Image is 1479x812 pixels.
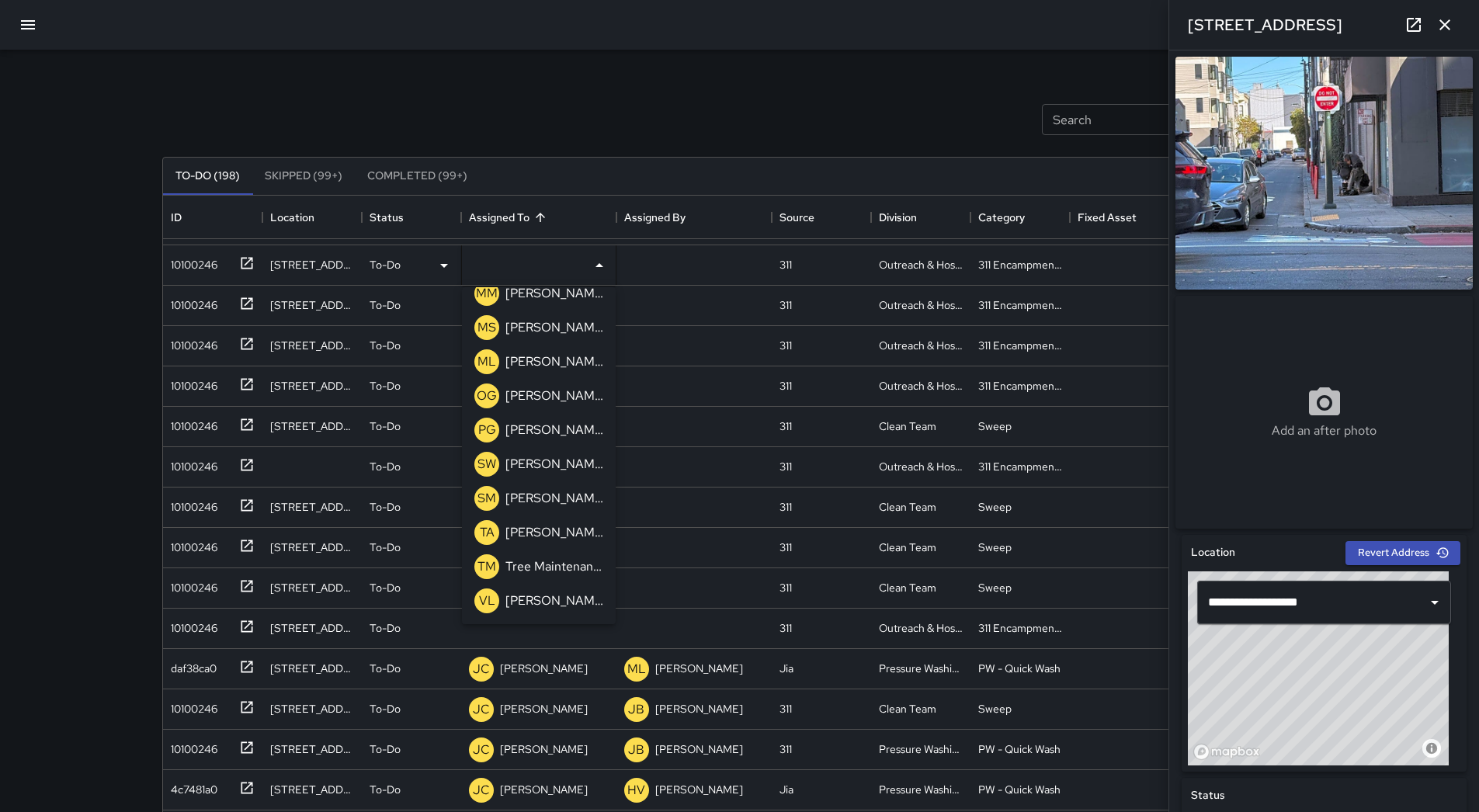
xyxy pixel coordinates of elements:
[879,620,963,636] div: Outreach & Hospitality
[370,620,401,636] p: To-Do
[871,196,970,239] div: Division
[879,459,963,474] div: Outreach & Hospitality
[505,284,603,303] p: [PERSON_NAME]
[270,620,354,636] div: 469 Minna Street
[370,540,401,555] p: To-Do
[978,580,1012,595] div: Sweep
[779,620,792,636] div: 311
[879,661,963,676] div: Pressure Washing
[628,700,644,719] p: JB
[616,196,772,239] div: Assigned By
[627,781,645,800] p: HV
[500,741,588,757] p: [PERSON_NAME]
[165,614,217,636] div: 10100246
[978,661,1061,676] div: PW - Quick Wash
[879,540,936,555] div: Clean Team
[978,540,1012,555] div: Sweep
[779,540,792,555] div: 311
[370,459,401,474] p: To-Do
[978,257,1062,272] div: 311 Encampments
[655,661,743,676] p: [PERSON_NAME]
[270,257,354,272] div: 1385 Mission Street
[165,735,217,757] div: 10100246
[163,158,252,195] button: To-Do (198)
[252,158,355,195] button: Skipped (99+)
[779,378,792,394] div: 311
[370,580,401,595] p: To-Do
[477,455,496,474] p: SW
[165,533,217,555] div: 10100246
[879,196,917,239] div: Division
[655,741,743,757] p: [PERSON_NAME]
[165,251,217,272] div: 10100246
[362,196,461,239] div: Status
[355,158,480,195] button: Completed (99+)
[370,338,401,353] p: To-Do
[478,421,496,439] p: PG
[477,489,496,508] p: SM
[165,574,217,595] div: 10100246
[978,741,1061,757] div: PW - Quick Wash
[171,196,182,239] div: ID
[779,196,814,239] div: Source
[779,499,792,515] div: 311
[477,352,496,371] p: ML
[477,318,496,337] p: MS
[879,297,963,313] div: Outreach & Hospitality
[165,654,217,676] div: daf38ca0
[370,701,401,717] p: To-Do
[970,196,1070,239] div: Category
[165,776,217,797] div: 4c7481a0
[779,297,792,313] div: 311
[772,196,871,239] div: Source
[500,701,588,717] p: [PERSON_NAME]
[505,455,603,474] p: [PERSON_NAME] Weekly
[370,297,401,313] p: To-Do
[978,196,1025,239] div: Category
[370,418,401,434] p: To-Do
[978,701,1012,717] div: Sweep
[1070,196,1169,239] div: Fixed Asset
[477,557,496,576] p: TM
[165,493,217,515] div: 10100246
[270,378,354,394] div: 1270 Mission Street
[978,297,1062,313] div: 311 Encampments
[779,782,793,797] div: Jia
[370,378,401,394] p: To-Do
[370,196,404,239] div: Status
[779,338,792,353] div: 311
[628,741,644,759] p: JB
[779,701,792,717] div: 311
[473,660,490,678] p: JC
[473,700,490,719] p: JC
[779,741,792,757] div: 311
[879,257,963,272] div: Outreach & Hospitality
[779,418,792,434] div: 311
[165,695,217,717] div: 10100246
[879,580,936,595] div: Clean Team
[469,196,529,239] div: Assigned To
[879,418,936,434] div: Clean Team
[779,257,792,272] div: 311
[165,453,217,474] div: 10100246
[480,523,495,542] p: TA
[270,499,354,515] div: 1250 Market Street
[270,297,354,313] div: 93 9th Street
[476,284,498,303] p: MM
[624,196,686,239] div: Assigned By
[879,782,963,797] div: Pressure Washing
[165,331,217,353] div: 10100246
[270,418,354,434] div: 66 8th Street
[978,418,1012,434] div: Sweep
[655,701,743,717] p: [PERSON_NAME]
[978,782,1061,797] div: PW - Quick Wash
[370,741,401,757] p: To-Do
[879,741,963,757] div: Pressure Washing
[978,338,1062,353] div: 311 Encampments
[262,196,362,239] div: Location
[978,378,1062,394] div: 311 Encampments
[505,352,603,371] p: [PERSON_NAME]
[461,196,616,239] div: Assigned To
[165,412,217,434] div: 10100246
[477,387,497,405] p: OG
